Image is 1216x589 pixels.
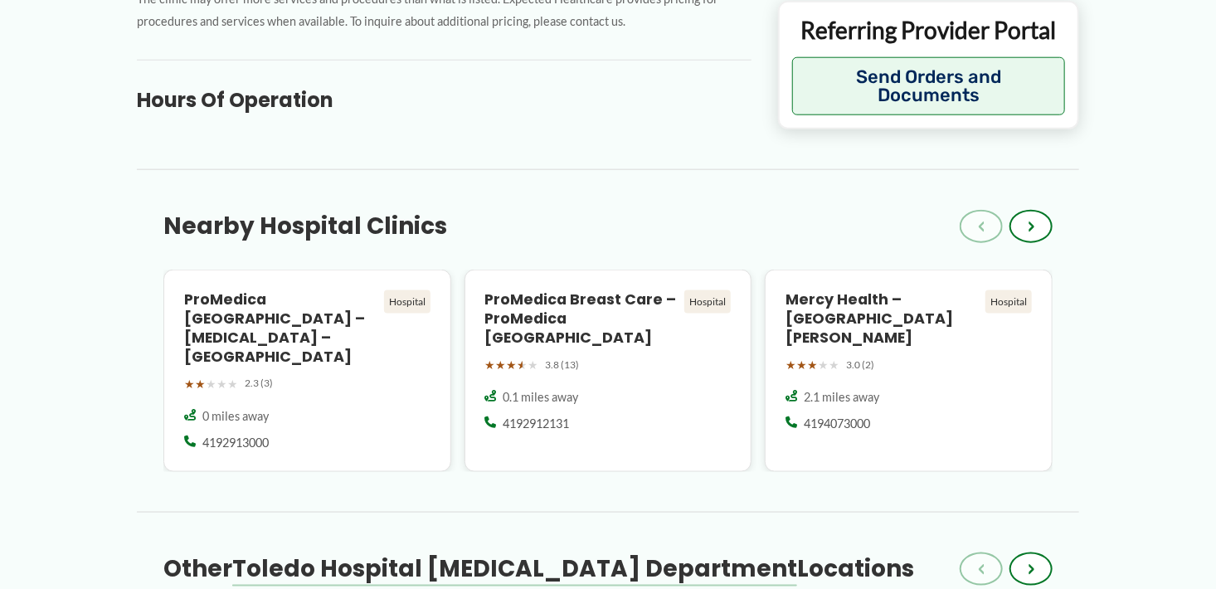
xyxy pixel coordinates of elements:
span: ★ [496,354,507,376]
span: ★ [786,354,796,376]
span: › [1028,217,1034,236]
span: ★ [528,354,539,376]
div: Hospital [384,290,430,314]
span: › [1028,559,1034,579]
div: Hospital [684,290,731,314]
span: 4192912131 [503,416,570,432]
h4: ProMedica Breast Care – ProMedica [GEOGRAPHIC_DATA] [485,290,679,348]
span: 2.1 miles away [804,389,879,406]
span: ★ [206,373,216,395]
span: ‹ [978,217,985,236]
span: ‹ [978,559,985,579]
span: 4192913000 [202,435,269,451]
button: › [1009,210,1053,243]
h3: Hours of Operation [137,87,751,113]
h3: Nearby Hospital Clinics [163,212,447,241]
div: Hospital [985,290,1032,314]
span: Toledo Hospital [MEDICAL_DATA] Department [232,552,797,585]
span: ★ [216,373,227,395]
span: 0.1 miles away [503,389,579,406]
span: ★ [807,354,818,376]
h4: Mercy Health – [GEOGRAPHIC_DATA][PERSON_NAME] [786,290,979,348]
span: ★ [518,354,528,376]
span: ★ [195,373,206,395]
span: ★ [507,354,518,376]
button: ‹ [960,210,1003,243]
button: › [1009,552,1053,586]
span: 3.0 (2) [846,356,874,374]
span: ★ [485,354,496,376]
a: ProMedica [GEOGRAPHIC_DATA] – [MEDICAL_DATA] – [GEOGRAPHIC_DATA] Hospital ★★★★★ 2.3 (3) 0 miles a... [163,270,451,472]
button: ‹ [960,552,1003,586]
p: Referring Provider Portal [792,15,1065,45]
span: 4194073000 [804,416,870,432]
span: ★ [184,373,195,395]
span: ★ [227,373,238,395]
span: 2.3 (3) [245,374,273,392]
button: Send Orders and Documents [792,57,1065,115]
a: ProMedica Breast Care – ProMedica [GEOGRAPHIC_DATA] Hospital ★★★★★ 3.8 (13) 0.1 miles away 419291... [465,270,752,472]
span: 3.8 (13) [546,356,580,374]
span: ★ [796,354,807,376]
a: Mercy Health – [GEOGRAPHIC_DATA][PERSON_NAME] Hospital ★★★★★ 3.0 (2) 2.1 miles away 4194073000 [765,270,1053,472]
span: ★ [818,354,829,376]
h4: ProMedica [GEOGRAPHIC_DATA] – [MEDICAL_DATA] – [GEOGRAPHIC_DATA] [184,290,377,366]
span: 0 miles away [202,408,269,425]
h3: Other Locations [163,554,914,584]
span: ★ [829,354,839,376]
